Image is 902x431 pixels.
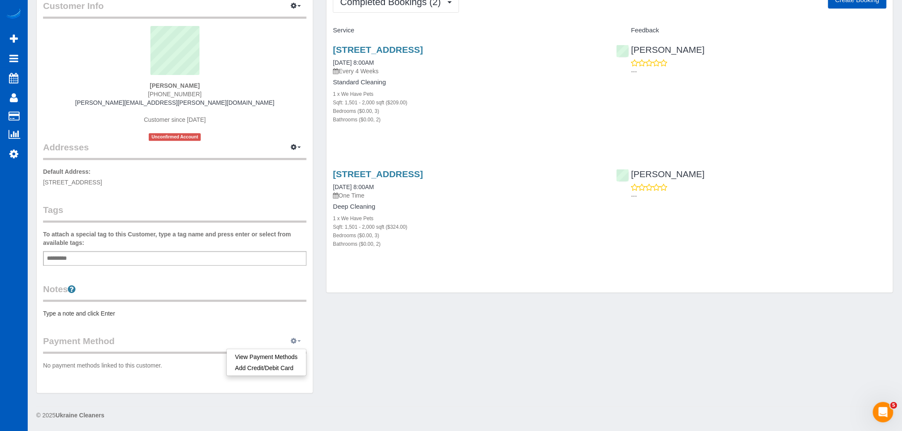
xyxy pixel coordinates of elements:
small: Sqft: 1,501 - 2,000 sqft ($324.00) [333,224,408,230]
a: Add Credit/Debit Card [227,362,306,374]
legend: Payment Method [43,335,306,354]
p: No payment methods linked to this customer. [43,361,306,370]
legend: Tags [43,204,306,223]
span: [STREET_ADDRESS] [43,179,102,186]
h4: Feedback [616,27,887,34]
h4: Service [333,27,603,34]
img: Automaid Logo [5,9,22,20]
legend: Notes [43,283,306,302]
strong: Ukraine Cleaners [55,412,104,419]
span: 5 [890,402,897,409]
p: --- [631,67,887,76]
span: Unconfirmed Account [149,133,201,141]
a: [DATE] 8:00AM [333,59,374,66]
label: To attach a special tag to this Customer, type a tag name and press enter or select from availabl... [43,230,306,247]
small: 1 x We Have Pets [333,215,373,221]
p: Every 4 Weeks [333,67,603,75]
p: One Time [333,191,603,200]
small: 1 x We Have Pets [333,91,373,97]
small: Bedrooms ($0.00, 3) [333,233,379,238]
small: Sqft: 1,501 - 2,000 sqft ($209.00) [333,100,408,106]
h4: Standard Cleaning [333,79,603,86]
p: --- [631,192,887,200]
a: View Payment Methods [227,351,306,362]
span: [PHONE_NUMBER] [148,91,202,98]
small: Bathrooms ($0.00, 2) [333,241,381,247]
label: Default Address: [43,167,91,176]
span: Customer since [DATE] [144,116,206,123]
a: [STREET_ADDRESS] [333,45,423,55]
a: [DATE] 8:00AM [333,184,374,190]
a: [PERSON_NAME][EMAIL_ADDRESS][PERSON_NAME][DOMAIN_NAME] [75,99,275,106]
div: © 2025 [36,411,893,420]
iframe: Intercom live chat [873,402,893,422]
pre: Type a note and click Enter [43,309,306,318]
a: [PERSON_NAME] [616,169,705,179]
small: Bathrooms ($0.00, 2) [333,117,381,123]
a: [PERSON_NAME] [616,45,705,55]
strong: [PERSON_NAME] [150,82,199,89]
a: [STREET_ADDRESS] [333,169,423,179]
h4: Deep Cleaning [333,203,603,210]
small: Bedrooms ($0.00, 3) [333,108,379,114]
